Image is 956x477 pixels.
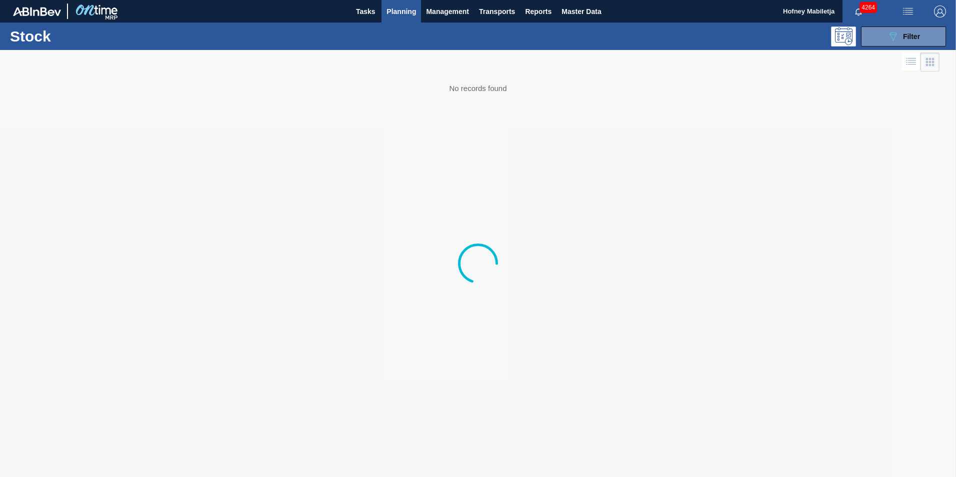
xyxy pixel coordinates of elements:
[354,5,376,17] span: Tasks
[842,4,874,18] button: Notifications
[859,2,877,13] span: 4264
[831,26,856,46] div: Programming: no user selected
[479,5,515,17] span: Transports
[10,30,159,42] h1: Stock
[525,5,551,17] span: Reports
[934,5,946,17] img: Logout
[426,5,469,17] span: Management
[561,5,601,17] span: Master Data
[386,5,416,17] span: Planning
[13,7,61,16] img: TNhmsLtSVTkK8tSr43FrP2fwEKptu5GPRR3wAAAABJRU5ErkJggg==
[903,32,920,40] span: Filter
[861,26,946,46] button: Filter
[902,5,914,17] img: userActions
